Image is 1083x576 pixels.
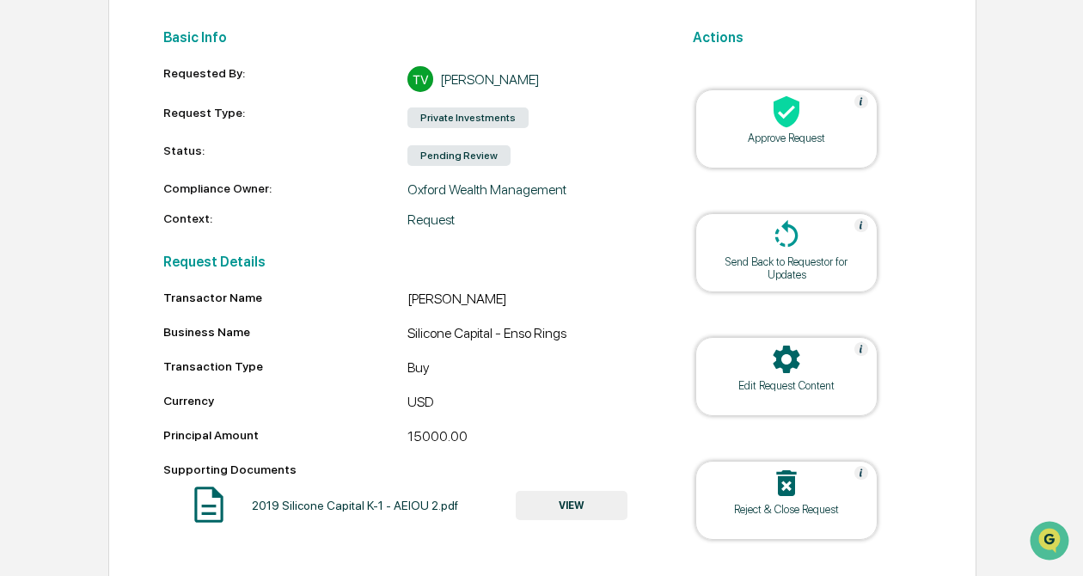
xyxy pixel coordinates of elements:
p: How can we help? [17,36,313,64]
img: Help [854,95,868,108]
h2: Basic Info [163,29,652,46]
div: 🔎 [17,251,31,265]
span: Attestations [142,217,213,234]
div: 🖐️ [17,218,31,232]
h2: Request Details [163,254,652,270]
div: Transaction Type [163,359,407,373]
div: USD [407,394,652,414]
span: Preclearance [34,217,111,234]
a: 🗄️Attestations [118,210,220,241]
div: [PERSON_NAME] [440,71,540,88]
div: Business Name [163,325,407,339]
img: Help [854,342,868,356]
div: Pending Review [407,145,511,166]
div: Buy [407,359,652,380]
h2: Actions [693,29,921,46]
img: Help [854,218,868,232]
div: Reject & Close Request [709,503,864,516]
div: Private Investments [407,107,529,128]
div: [PERSON_NAME] [407,291,652,311]
div: Edit Request Content [709,379,864,392]
iframe: Open customer support [1028,519,1074,566]
div: 2019 Silicone Capital K-1 - AEIOU 2.pdf [252,499,458,512]
div: Currency [163,394,407,407]
a: 🔎Data Lookup [10,242,115,273]
div: Approve Request [709,132,864,144]
button: VIEW [516,491,627,520]
div: We're available if you need us! [58,149,217,162]
div: Compliance Owner: [163,181,407,198]
img: Help [854,466,868,480]
img: Document Icon [187,483,230,526]
span: Data Lookup [34,249,108,267]
div: Request [407,211,652,228]
button: Start new chat [292,137,313,157]
img: 1746055101610-c473b297-6a78-478c-a979-82029cc54cd1 [17,132,48,162]
div: 15000.00 [407,428,652,449]
div: Start new chat [58,132,282,149]
div: Request Type: [163,106,407,130]
div: Status: [163,144,407,168]
div: 🗄️ [125,218,138,232]
div: Supporting Documents [163,463,652,476]
a: 🖐️Preclearance [10,210,118,241]
div: Context: [163,211,407,228]
span: Pylon [171,291,208,304]
div: Silicone Capital - Enso Rings [407,325,652,346]
div: TV [407,66,433,92]
div: Transactor Name [163,291,407,304]
div: Requested By: [163,66,407,92]
div: Principal Amount [163,428,407,442]
div: Oxford Wealth Management [407,181,652,198]
div: Send Back to Requestor for Updates [709,255,864,281]
a: Powered byPylon [121,291,208,304]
